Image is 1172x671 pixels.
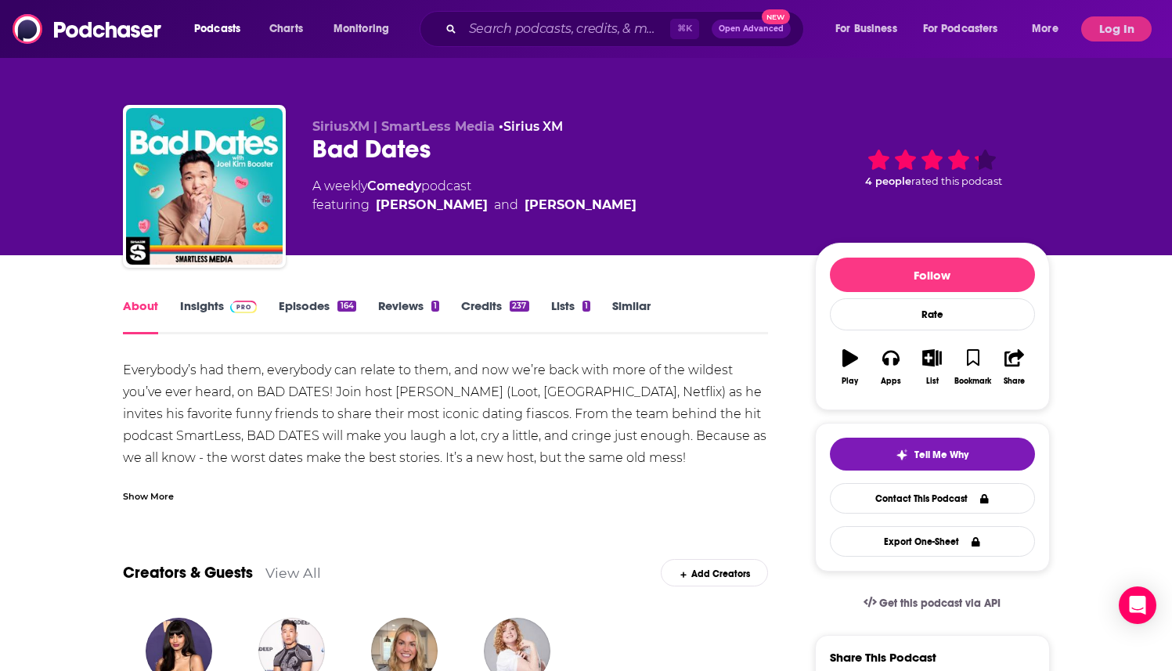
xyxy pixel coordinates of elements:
div: Apps [881,377,901,386]
button: open menu [913,16,1021,41]
div: List [926,377,939,386]
span: 4 people [865,175,911,187]
a: Comedy [367,179,421,193]
a: InsightsPodchaser Pro [180,298,258,334]
span: Get this podcast via API [879,597,1001,610]
div: 4 peoplerated this podcast [815,119,1050,216]
a: Similar [612,298,651,334]
button: open menu [1021,16,1078,41]
button: Open AdvancedNew [712,20,791,38]
span: featuring [312,196,636,215]
span: SiriusXM | SmartLess Media [312,119,495,134]
span: Tell Me Why [914,449,968,461]
div: Add Creators [661,559,768,586]
div: Share [1004,377,1025,386]
div: Rate [830,298,1035,330]
span: For Business [835,18,897,40]
div: A weekly podcast [312,177,636,215]
button: open menu [323,16,409,41]
span: and [494,196,518,215]
button: open menu [183,16,261,41]
button: Play [830,339,871,395]
img: Podchaser - Follow, Share and Rate Podcasts [13,14,163,44]
div: Play [842,377,858,386]
span: New [762,9,790,24]
a: Lists1 [551,298,590,334]
div: 1 [431,301,439,312]
a: Joel Kim Booster [525,196,636,215]
span: Podcasts [194,18,240,40]
a: About [123,298,158,334]
div: Search podcasts, credits, & more... [435,11,819,47]
span: rated this podcast [911,175,1002,187]
button: Export One-Sheet [830,526,1035,557]
a: Credits237 [461,298,528,334]
button: Log In [1081,16,1152,41]
h3: Share This Podcast [830,650,936,665]
span: More [1032,18,1058,40]
a: Charts [259,16,312,41]
div: 164 [337,301,355,312]
button: Follow [830,258,1035,292]
img: Bad Dates [126,108,283,265]
span: ⌘ K [670,19,699,39]
button: open menu [824,16,917,41]
div: Open Intercom Messenger [1119,586,1156,624]
a: Contact This Podcast [830,483,1035,514]
a: Jameela Jamil [376,196,488,215]
span: • [499,119,563,134]
div: 237 [510,301,528,312]
button: Bookmark [953,339,993,395]
button: Apps [871,339,911,395]
a: Creators & Guests [123,563,253,583]
button: List [911,339,952,395]
a: Reviews1 [378,298,439,334]
div: Bookmark [954,377,991,386]
input: Search podcasts, credits, & more... [463,16,670,41]
span: Charts [269,18,303,40]
a: Episodes164 [279,298,355,334]
img: tell me why sparkle [896,449,908,461]
a: View All [265,565,321,581]
img: Podchaser Pro [230,301,258,313]
a: Sirius XM [503,119,563,134]
span: Monitoring [334,18,389,40]
div: Everybody’s had them, everybody can relate to them, and now we’re back with more of the wildest y... [123,359,769,535]
button: tell me why sparkleTell Me Why [830,438,1035,471]
span: Open Advanced [719,25,784,33]
a: Get this podcast via API [851,584,1014,622]
button: Share [993,339,1034,395]
div: 1 [582,301,590,312]
span: For Podcasters [923,18,998,40]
